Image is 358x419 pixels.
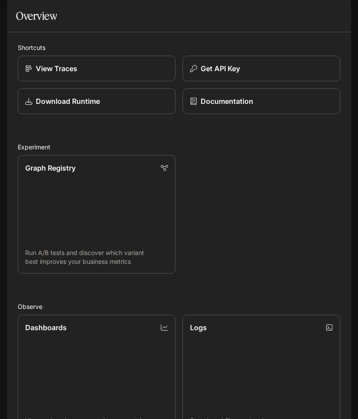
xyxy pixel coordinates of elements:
p: Run A/B tests and discover which variant best improves your business metrics [25,248,168,266]
p: Graph Registry [25,163,76,173]
a: Download Runtime [18,88,175,114]
p: Get API Key [201,63,240,74]
a: View Traces [18,56,175,81]
p: Download Runtime [36,96,100,107]
p: Logs [190,322,207,333]
p: View Traces [36,63,77,74]
p: Dashboards [25,322,67,333]
h2: Observe [18,302,340,311]
h2: Shortcuts [18,43,340,52]
button: Get API Key [183,56,340,81]
a: Graph RegistryRun A/B tests and discover which variant best improves your business metrics [18,155,175,274]
h2: Experiment [18,142,340,152]
p: Documentation [201,96,253,107]
h1: Overview [16,7,57,25]
a: Documentation [183,88,340,114]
